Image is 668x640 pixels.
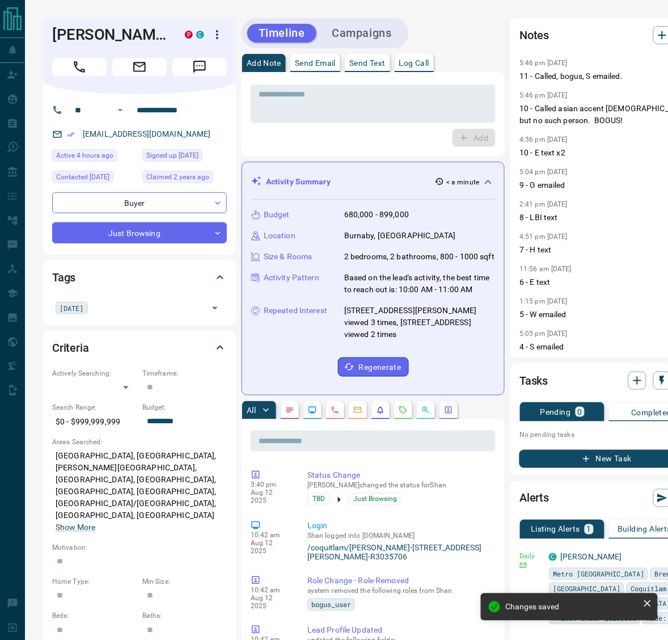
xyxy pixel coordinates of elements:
svg: Listing Alerts [376,406,385,415]
p: Status Change [307,470,491,482]
svg: Email [519,562,527,570]
p: 5:03 pm [DATE] [519,330,568,338]
div: Changes saved [506,603,639,612]
p: Beds: [52,611,137,621]
p: 4:36 pm [DATE] [519,136,568,144]
span: TBD [312,494,325,505]
div: condos.ca [549,553,557,561]
p: Budget [264,209,290,221]
p: Role Change - Role Removed [307,575,491,587]
svg: Notes [285,406,294,415]
span: Claimed 2 years ago [146,171,209,183]
p: [PERSON_NAME] changed the status for Shan [307,482,491,490]
p: Actively Searching: [52,368,137,378]
span: bogus_user [311,599,351,610]
p: Based on the lead's activity, the best time to reach out is: 10:00 AM - 11:00 AM [344,272,495,296]
p: Motivation: [52,543,227,553]
span: Metro [GEOGRAPHIC_DATA] [553,569,644,580]
p: Timeframe: [142,368,227,378]
p: 10:42 am [251,532,290,540]
p: All [247,406,256,414]
svg: Agent Actions [444,406,453,415]
div: Fri Dec 28 2018 [142,149,227,165]
p: 4:51 pm [DATE] [519,233,568,241]
button: Open [207,300,223,316]
div: Thu Dec 22 2022 [142,171,227,187]
span: Call [52,58,107,76]
div: Activity Summary< a minute [251,171,495,192]
span: [GEOGRAPHIC_DATA] [553,583,620,595]
p: Lead Profile Updated [307,625,491,637]
span: Message [172,58,227,76]
svg: Calls [331,406,340,415]
button: Campaigns [321,24,403,43]
p: Aug 12 2025 [251,540,290,555]
span: Just Browsing [353,494,397,505]
p: 2 bedrooms, 2 bathrooms, 800 - 1000 sqft [344,251,494,263]
p: 5:46 pm [DATE] [519,59,568,67]
div: property.ca [185,31,193,39]
div: Wed Apr 30 2025 [52,171,137,187]
button: Open [113,103,127,117]
p: Baths: [142,611,227,621]
p: Activity Summary [266,176,331,188]
span: Signed up [DATE] [146,150,198,161]
p: Shan logged into [DOMAIN_NAME] [307,532,491,540]
p: Login [307,520,491,532]
div: Just Browsing [52,222,227,243]
p: 3:40 pm [251,481,290,489]
p: Pending [540,408,571,416]
p: Listing Alerts [531,525,580,533]
p: < a minute [446,177,479,187]
p: Search Range: [52,402,137,412]
p: 11:56 am [DATE] [519,265,572,273]
p: 1 [587,525,591,533]
p: Send Text [349,59,386,67]
p: Budget: [142,402,227,412]
p: 2:41 pm [DATE] [519,200,568,208]
a: [PERSON_NAME] [560,553,622,562]
button: Show More [56,522,95,534]
span: Email [112,58,167,76]
svg: Requests [399,406,408,415]
p: [STREET_ADDRESS][PERSON_NAME] viewed 3 times, [STREET_ADDRESS] viewed 2 times [344,305,495,340]
p: Burnaby, [GEOGRAPHIC_DATA] [344,230,455,242]
h2: Notes [519,26,549,44]
p: Areas Searched: [52,437,227,447]
svg: Emails [353,406,362,415]
p: Add Note [247,59,281,67]
svg: Opportunities [421,406,430,415]
svg: Email Verified [67,130,75,138]
div: condos.ca [196,31,204,39]
p: 0 [578,408,582,416]
h1: [PERSON_NAME] [52,26,168,44]
div: Tue Aug 12 2025 [52,149,137,165]
p: 5:46 pm [DATE] [519,91,568,99]
p: Min Size: [142,577,227,587]
p: Size & Rooms [264,251,312,263]
h2: Tasks [519,372,548,390]
h2: Tags [52,268,75,287]
h2: Alerts [519,489,549,507]
div: Criteria [52,334,227,361]
div: Tags [52,264,227,291]
p: Aug 12 2025 [251,595,290,610]
p: 10:42 am [251,587,290,595]
p: 5:04 pm [DATE] [519,168,568,176]
div: Buyer [52,192,227,213]
p: Home Type: [52,577,137,587]
p: Aug 12 2025 [251,489,290,505]
p: Activity Pattern [264,272,319,284]
span: [DATE] [60,302,84,314]
p: Location [264,230,295,242]
p: Send Email [295,59,336,67]
button: Regenerate [338,357,409,377]
span: Active 4 hours ago [56,150,113,161]
button: Timeline [247,24,316,43]
span: Contacted [DATE] [56,171,109,183]
a: /coquitlam/[PERSON_NAME]-[STREET_ADDRESS][PERSON_NAME]-R3035706 [307,544,491,562]
p: system removed the following roles from Shan [307,587,491,595]
p: Log Call [399,59,429,67]
p: 1:15 pm [DATE] [519,297,568,305]
p: 680,000 - 899,000 [344,209,409,221]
